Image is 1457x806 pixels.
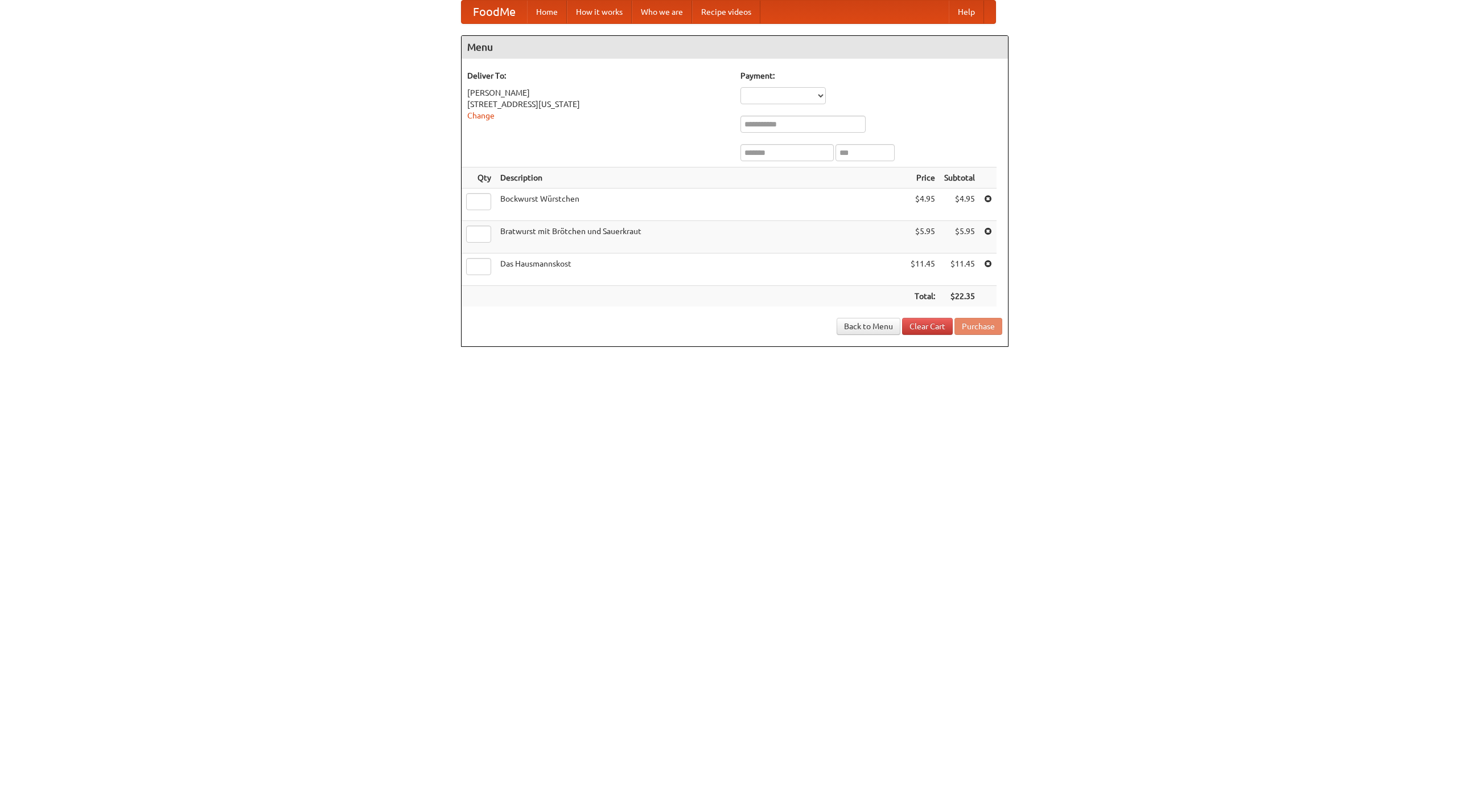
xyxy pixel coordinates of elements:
[527,1,567,23] a: Home
[567,1,632,23] a: How it works
[462,36,1008,59] h4: Menu
[940,286,979,307] th: $22.35
[496,167,906,189] th: Description
[906,286,940,307] th: Total:
[740,70,1002,81] h5: Payment:
[906,221,940,253] td: $5.95
[906,253,940,286] td: $11.45
[692,1,760,23] a: Recipe videos
[940,253,979,286] td: $11.45
[632,1,692,23] a: Who we are
[837,318,900,335] a: Back to Menu
[940,221,979,253] td: $5.95
[906,167,940,189] th: Price
[940,167,979,189] th: Subtotal
[467,70,729,81] h5: Deliver To:
[462,1,527,23] a: FoodMe
[954,318,1002,335] button: Purchase
[949,1,984,23] a: Help
[906,189,940,221] td: $4.95
[902,318,953,335] a: Clear Cart
[496,189,906,221] td: Bockwurst Würstchen
[496,253,906,286] td: Das Hausmannskost
[496,221,906,253] td: Bratwurst mit Brötchen und Sauerkraut
[467,111,495,120] a: Change
[467,87,729,99] div: [PERSON_NAME]
[940,189,979,221] td: $4.95
[462,167,496,189] th: Qty
[467,99,729,110] div: [STREET_ADDRESS][US_STATE]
